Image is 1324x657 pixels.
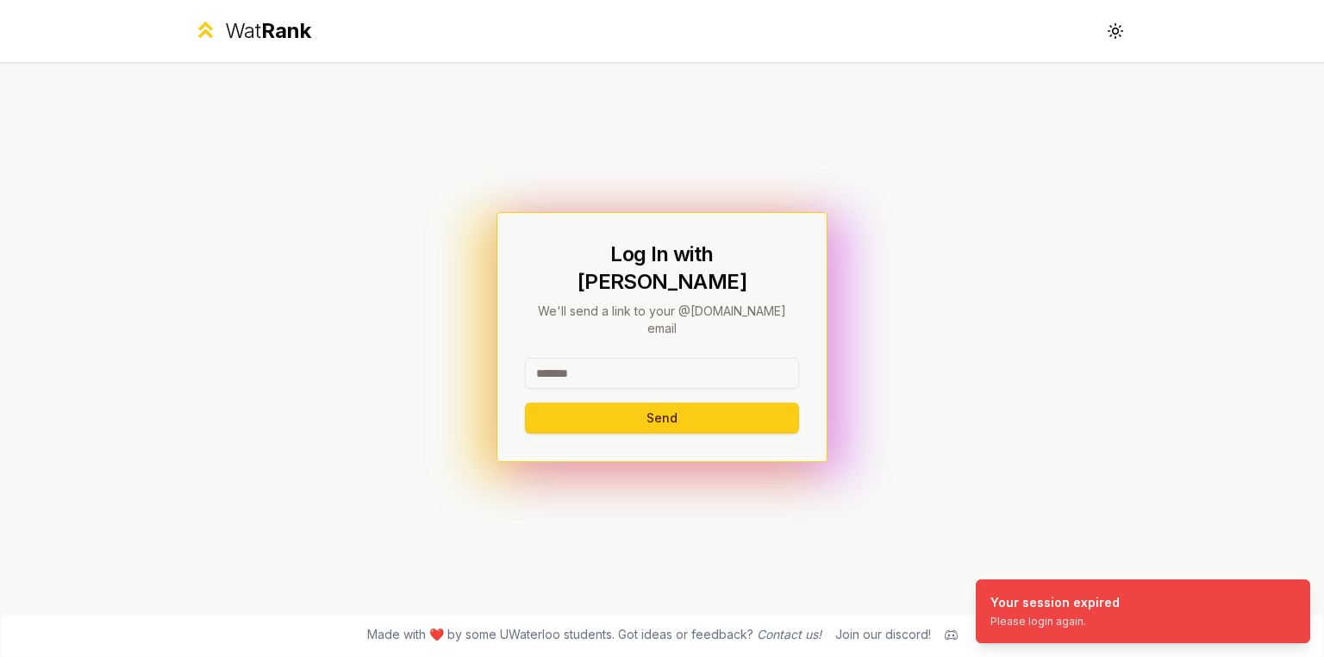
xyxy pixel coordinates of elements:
[367,626,821,643] span: Made with ❤️ by some UWaterloo students. Got ideas or feedback?
[193,17,311,45] a: WatRank
[525,241,799,296] h1: Log In with [PERSON_NAME]
[835,626,931,643] div: Join our discord!
[261,18,311,43] span: Rank
[525,403,799,434] button: Send
[990,615,1120,629] div: Please login again.
[757,627,821,641] a: Contact us!
[225,17,311,45] div: Wat
[990,594,1120,611] div: Your session expired
[525,303,799,337] p: We'll send a link to your @[DOMAIN_NAME] email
